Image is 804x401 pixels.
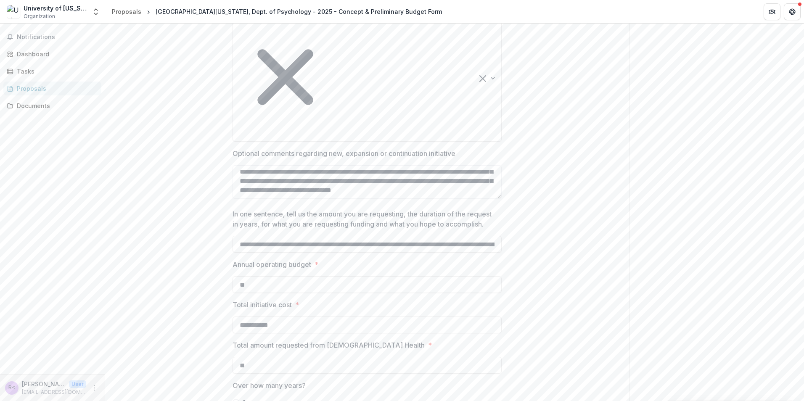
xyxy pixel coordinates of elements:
div: Rui Zou <rzou@ufl.edu> [8,385,15,390]
span: Notifications [17,34,98,41]
a: Dashboard [3,47,101,61]
p: Total initiative cost [233,300,292,310]
div: Dashboard [17,50,95,58]
div: [GEOGRAPHIC_DATA][US_STATE], Dept. of Psychology - 2025 - Concept & Preliminary Budget Form [156,7,442,16]
div: Remove Expansion of an existing initiative [233,25,338,129]
a: Documents [3,99,101,113]
nav: breadcrumb [108,5,445,18]
a: Proposals [3,82,101,95]
p: [EMAIL_ADDRESS][DOMAIN_NAME] [22,388,86,396]
p: Optional comments regarding new, expansion or continuation initiative [233,148,455,158]
p: User [69,380,86,388]
p: Total amount requested from [DEMOGRAPHIC_DATA] Health [233,340,425,350]
button: More [90,383,100,393]
div: Tasks [17,67,95,76]
span: Organization [24,13,55,20]
a: Proposals [108,5,145,18]
p: Over how many years? [233,380,306,390]
p: [PERSON_NAME] <[EMAIL_ADDRESS][DOMAIN_NAME]> [22,380,66,388]
p: In one sentence, tell us the amount you are requesting, the duration of the request in years, for... [233,209,497,229]
div: Proposals [17,84,95,93]
div: Documents [17,101,95,110]
div: University of [US_STATE] Foundation, Inc. [24,4,87,13]
button: Partners [764,3,780,20]
a: Tasks [3,64,101,78]
button: Get Help [784,3,801,20]
div: Proposals [112,7,141,16]
button: Notifications [3,30,101,44]
img: University of Florida Foundation, Inc. [7,5,20,18]
p: Annual operating budget [233,259,311,269]
div: Clear selected options [479,73,486,83]
button: Open entity switcher [90,3,102,20]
